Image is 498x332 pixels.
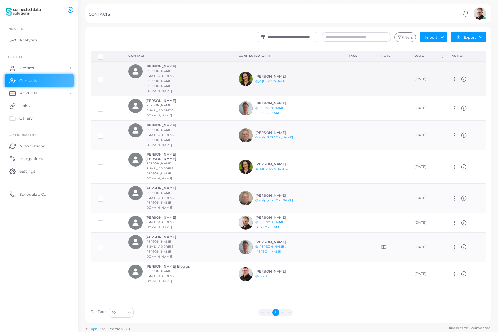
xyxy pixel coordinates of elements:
[145,153,192,161] h6: [PERSON_NAME] [PERSON_NAME]
[145,162,175,180] small: [PERSON_NAME][EMAIL_ADDRESS][PERSON_NAME][DOMAIN_NAME]
[145,240,175,258] small: [PERSON_NAME][EMAIL_ADDRESS][PERSON_NAME][DOMAIN_NAME]
[420,32,447,42] button: Import
[5,99,74,112] a: Links
[255,216,301,220] h6: [PERSON_NAME]
[145,269,175,283] small: [PERSON_NAME][EMAIL_ADDRESS][DOMAIN_NAME]
[5,112,74,125] a: Gallery
[145,128,175,147] small: [PERSON_NAME][EMAIL_ADDRESS][PERSON_NAME][DOMAIN_NAME]
[239,216,253,230] img: avatar
[452,54,479,58] div: action
[8,133,37,137] span: Configurations
[145,216,192,220] h6: [PERSON_NAME]
[239,267,253,281] img: avatar
[145,186,192,190] h6: [PERSON_NAME]
[19,103,30,109] span: Links
[19,37,37,43] span: Analytics
[19,156,43,162] span: Integrations
[19,90,37,96] span: Products
[6,6,41,18] img: logo
[272,309,279,316] button: Go to page 1
[414,54,441,58] div: Date
[255,106,286,115] a: @[PERSON_NAME].[PERSON_NAME]
[145,265,192,269] h6: [PERSON_NAME] Bloggs
[255,79,289,83] a: @jo.[PERSON_NAME]
[451,32,486,42] button: Export
[89,12,110,17] h5: CONTACTS
[131,218,140,227] svg: person fill
[128,54,225,58] div: Contact
[8,55,22,58] span: ENTITIES
[239,101,253,115] img: avatar
[145,104,175,117] small: [PERSON_NAME][EMAIL_ADDRESS][DOMAIN_NAME]
[414,77,438,82] div: [DATE]
[145,99,192,103] h6: [PERSON_NAME]
[19,169,35,174] span: Settings
[255,274,267,278] a: @aford
[414,271,438,276] div: [DATE]
[116,309,125,316] input: Search for option
[145,69,175,93] small: [PERSON_NAME][EMAIL_ADDRESS][PERSON_NAME][PERSON_NAME][DOMAIN_NAME]
[91,309,107,314] label: Per Page
[85,326,131,332] span: ©
[255,131,301,135] h6: [PERSON_NAME]
[5,188,74,201] a: Schedule a Call
[145,235,192,239] h6: [PERSON_NAME]
[5,152,74,165] a: Integrations
[131,267,140,276] svg: person fill
[255,220,286,229] a: @[PERSON_NAME].[PERSON_NAME]
[5,62,74,74] a: Profiles
[444,325,491,331] span: Business cards. Reinvented.
[239,160,253,174] img: avatar
[5,140,74,152] a: Automations
[145,220,175,229] small: [EMAIL_ADDRESS][DOMAIN_NAME]
[131,102,140,110] svg: person fill
[19,143,45,149] span: Automations
[131,238,140,246] svg: person fill
[239,191,253,205] img: avatar
[5,165,74,177] a: Settings
[414,220,438,225] div: [DATE]
[8,27,23,30] span: INSIGHTS
[239,128,253,142] img: avatar
[414,164,438,169] div: [DATE]
[239,54,335,58] div: Connected With
[98,326,106,332] span: 2025
[145,64,192,68] h6: [PERSON_NAME]
[239,240,253,254] img: avatar
[255,198,293,202] a: @andy.[PERSON_NAME]
[131,126,140,135] svg: person fill
[112,309,116,316] span: 10
[239,72,253,86] img: avatar
[145,191,175,210] small: [PERSON_NAME][EMAIL_ADDRESS][PERSON_NAME][DOMAIN_NAME]
[19,65,34,71] span: Profiles
[414,196,438,201] div: [DATE]
[255,245,286,253] a: @[PERSON_NAME].[PERSON_NAME]
[145,123,192,127] h6: [PERSON_NAME]
[5,87,74,99] a: Products
[381,54,401,58] div: Note
[349,54,367,58] div: Tags
[19,192,48,197] span: Schedule a Call
[255,162,301,166] h6: [PERSON_NAME]
[5,74,74,87] a: Contacts
[91,51,122,62] th: Row-selection
[19,78,37,83] span: Contacts
[109,308,134,318] div: Search for option
[131,67,140,76] svg: person fill
[255,270,301,274] h6: [PERSON_NAME]
[135,309,416,316] ul: Pagination
[255,167,289,170] a: @jo.[PERSON_NAME]
[414,106,438,111] div: [DATE]
[110,327,132,331] span: Version: 1.8.0
[472,7,488,20] a: avatar
[89,327,99,331] a: Tapni
[255,194,301,198] h6: [PERSON_NAME]
[474,7,486,20] img: avatar
[414,245,438,250] div: [DATE]
[255,240,301,244] h6: [PERSON_NAME]
[255,136,293,139] a: @andy.[PERSON_NAME]
[255,74,301,78] h6: [PERSON_NAME]
[414,133,438,138] div: [DATE]
[255,101,301,105] h6: [PERSON_NAME]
